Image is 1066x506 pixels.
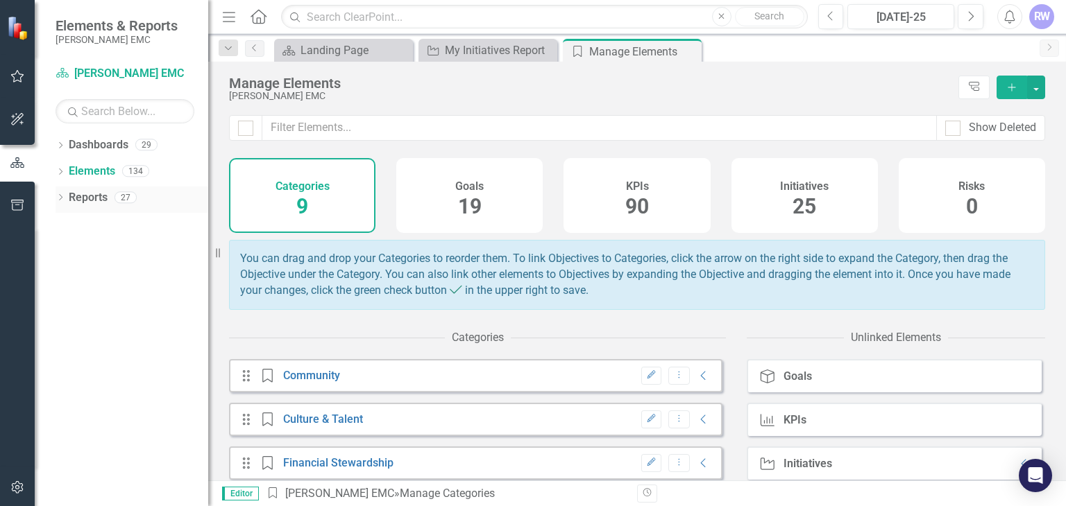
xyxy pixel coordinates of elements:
[266,486,627,502] div: » Manage Categories
[285,487,394,500] a: [PERSON_NAME] EMC
[69,164,115,180] a: Elements
[56,17,178,34] span: Elements & Reports
[296,194,308,218] span: 9
[276,180,330,193] h4: Categories
[969,120,1036,136] div: Show Deleted
[966,194,978,218] span: 0
[458,194,482,218] span: 19
[780,180,829,193] h4: Initiatives
[7,16,31,40] img: ClearPoint Strategy
[115,191,137,203] div: 27
[283,456,394,469] a: Financial Stewardship
[847,4,954,29] button: [DATE]-25
[589,43,698,60] div: Manage Elements
[452,330,504,346] div: Categories
[56,99,194,123] input: Search Below...
[56,66,194,82] a: [PERSON_NAME] EMC
[222,487,259,500] span: Editor
[852,9,949,26] div: [DATE]-25
[69,190,108,206] a: Reports
[422,42,554,59] a: My Initiatives Report
[445,42,554,59] div: My Initiatives Report
[283,412,363,426] a: Culture & Talent
[455,180,484,193] h4: Goals
[626,180,649,193] h4: KPIs
[784,457,832,470] div: Initiatives
[56,34,178,45] small: [PERSON_NAME] EMC
[135,139,158,151] div: 29
[278,42,409,59] a: Landing Page
[229,91,951,101] div: [PERSON_NAME] EMC
[283,369,340,382] a: Community
[958,180,985,193] h4: Risks
[229,240,1045,310] div: You can drag and drop your Categories to reorder them. To link Objectives to Categories, click th...
[1029,4,1054,29] button: RW
[1019,459,1052,492] div: Open Intercom Messenger
[851,330,941,346] div: Unlinked Elements
[281,5,807,29] input: Search ClearPoint...
[69,137,128,153] a: Dashboards
[301,42,409,59] div: Landing Page
[122,166,149,177] div: 134
[754,10,784,21] span: Search
[262,115,937,141] input: Filter Elements...
[784,370,812,383] div: Goals
[784,414,806,426] div: KPIs
[625,194,649,218] span: 90
[229,76,951,91] div: Manage Elements
[735,7,804,26] button: Search
[793,194,816,218] span: 25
